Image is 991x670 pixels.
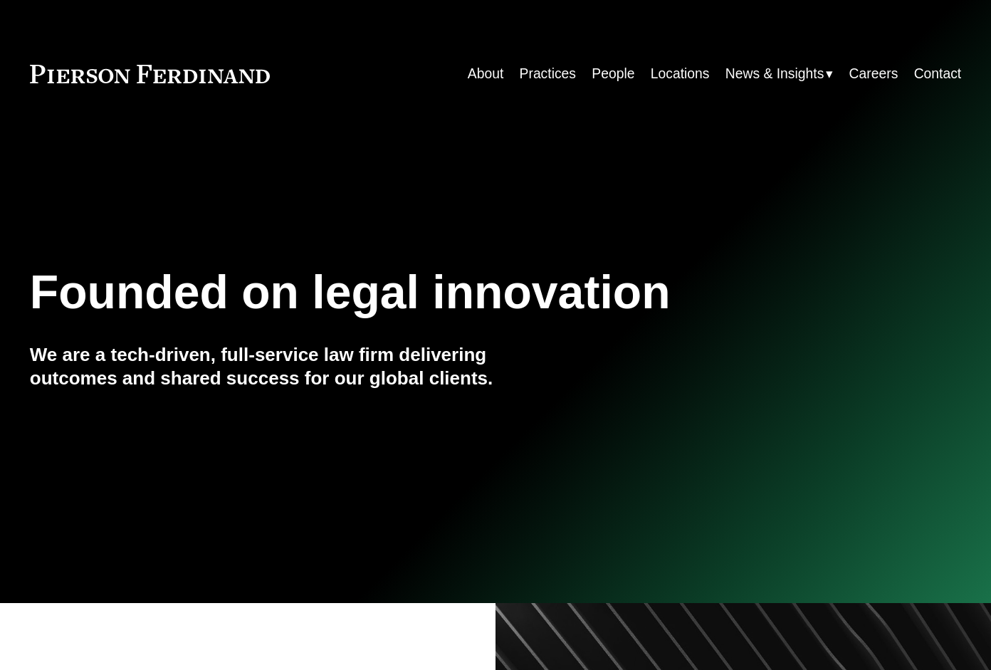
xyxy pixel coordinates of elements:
a: Locations [651,60,710,88]
a: Contact [914,60,962,88]
span: News & Insights [725,61,824,86]
a: People [592,60,634,88]
a: folder dropdown [725,60,834,88]
a: About [468,60,504,88]
a: Careers [849,60,898,88]
h4: We are a tech-driven, full-service law firm delivering outcomes and shared success for our global... [30,343,495,390]
h1: Founded on legal innovation [30,266,806,320]
a: Practices [520,60,576,88]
